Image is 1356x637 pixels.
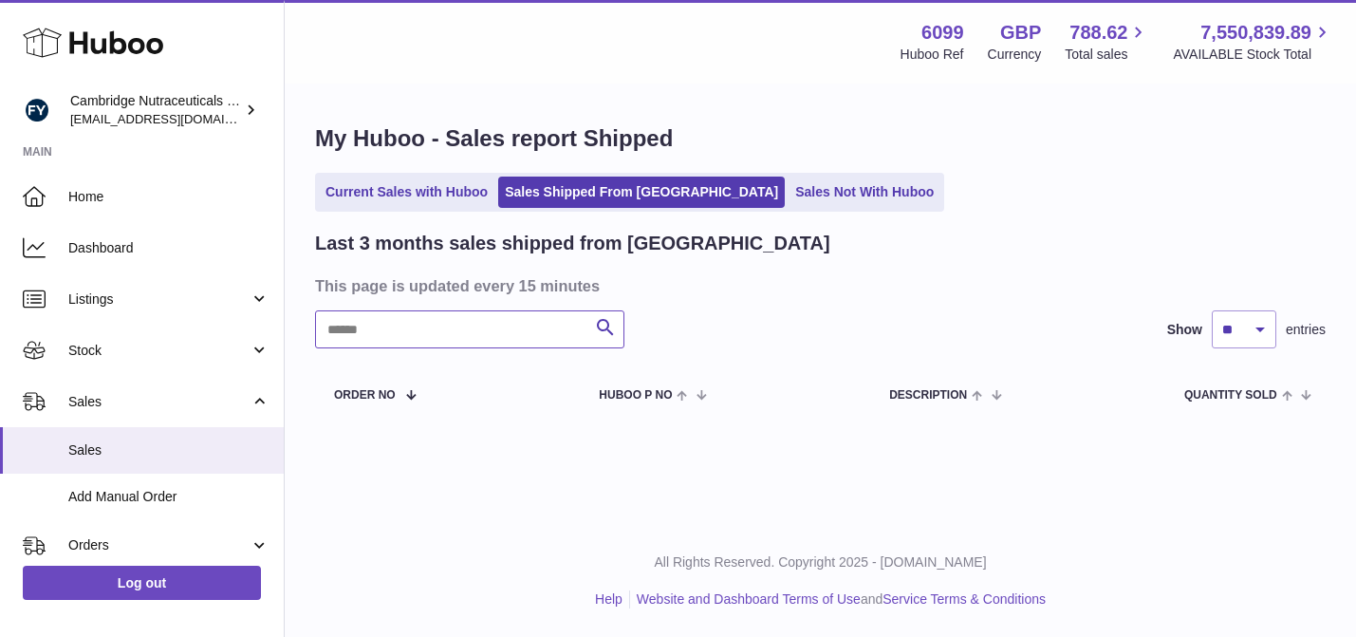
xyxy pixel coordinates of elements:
span: AVAILABLE Stock Total [1173,46,1333,64]
span: Description [889,389,967,402]
a: Sales Shipped From [GEOGRAPHIC_DATA] [498,177,785,208]
span: Huboo P no [599,389,672,402]
div: Cambridge Nutraceuticals Ltd [70,92,241,128]
span: Order No [334,389,396,402]
h1: My Huboo - Sales report Shipped [315,123,1326,154]
a: Log out [23,566,261,600]
a: Sales Not With Huboo [789,177,940,208]
span: Sales [68,441,269,459]
h2: Last 3 months sales shipped from [GEOGRAPHIC_DATA] [315,231,830,256]
span: Total sales [1065,46,1149,64]
span: Add Manual Order [68,488,269,506]
span: Dashboard [68,239,269,257]
label: Show [1167,321,1202,339]
a: Service Terms & Conditions [882,591,1046,607]
span: [EMAIL_ADDRESS][DOMAIN_NAME] [70,111,279,126]
strong: GBP [1000,20,1041,46]
span: entries [1286,321,1326,339]
a: Help [595,591,622,607]
p: All Rights Reserved. Copyright 2025 - [DOMAIN_NAME] [300,553,1341,571]
span: Listings [68,290,250,309]
div: Huboo Ref [901,46,964,64]
span: Sales [68,393,250,411]
img: huboo@camnutra.com [23,96,51,124]
div: Currency [988,46,1042,64]
a: 7,550,839.89 AVAILABLE Stock Total [1173,20,1333,64]
li: and [630,590,1046,609]
a: Website and Dashboard Terms of Use [637,591,861,607]
span: Quantity Sold [1184,389,1277,402]
h3: This page is updated every 15 minutes [315,275,1321,296]
strong: 6099 [921,20,964,46]
a: Current Sales with Huboo [319,177,494,208]
a: 788.62 Total sales [1065,20,1149,64]
span: Orders [68,536,250,554]
span: Home [68,188,269,206]
span: 788.62 [1069,20,1127,46]
span: Stock [68,342,250,360]
span: 7,550,839.89 [1200,20,1311,46]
